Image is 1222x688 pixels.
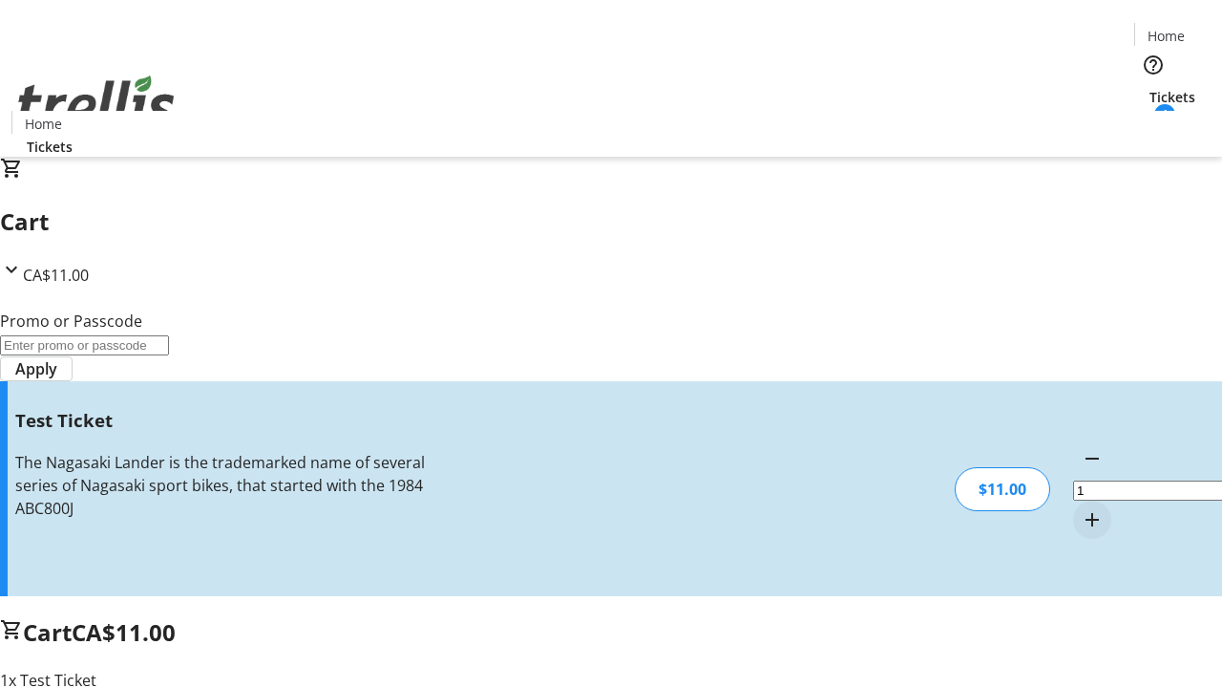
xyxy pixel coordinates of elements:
[1135,26,1196,46] a: Home
[1134,46,1172,84] button: Help
[15,357,57,380] span: Apply
[955,467,1050,511] div: $11.00
[23,265,89,286] span: CA$11.00
[15,451,432,520] div: The Nagasaki Lander is the trademarked name of several series of Nagasaki sport bikes, that start...
[11,137,88,157] a: Tickets
[25,114,62,134] span: Home
[1148,26,1185,46] span: Home
[15,407,432,434] h3: Test Ticket
[72,616,176,648] span: CA$11.00
[12,114,74,134] a: Home
[1073,501,1111,539] button: Increment by one
[27,137,73,157] span: Tickets
[11,54,181,150] img: Orient E2E Organization nSBodVTfVw's Logo
[1073,440,1111,478] button: Decrement by one
[1134,107,1172,145] button: Cart
[1134,87,1211,107] a: Tickets
[1149,87,1195,107] span: Tickets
